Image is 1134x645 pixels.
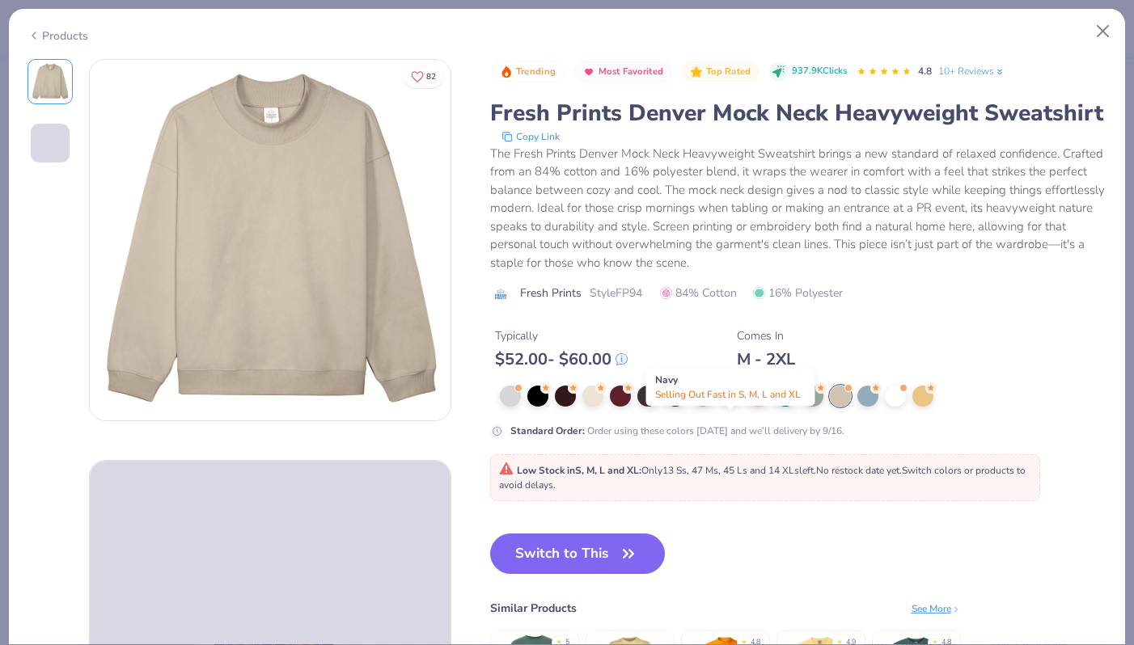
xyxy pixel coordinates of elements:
div: ★ [836,637,843,643]
strong: Standard Order : [510,424,585,437]
button: Badge Button [574,61,672,82]
div: $ 52.00 - $ 60.00 [495,349,628,369]
div: ★ [556,637,562,643]
span: 84% Cotton [660,285,737,301]
div: Typically [495,327,628,344]
img: Front [90,60,451,420]
span: Style FP94 [590,285,642,301]
img: Trending sort [500,65,513,78]
span: 4.8 [918,65,932,78]
div: See More [912,601,961,616]
div: 4.8 Stars [857,59,912,85]
div: M - 2XL [737,349,795,369]
a: 10+ Reviews [938,64,1005,78]
div: ★ [932,637,938,643]
span: 82 [426,73,436,81]
img: Most Favorited sort [582,65,595,78]
div: The Fresh Prints Denver Mock Neck Heavyweight Sweatshirt brings a new standard of relaxed confide... [490,145,1107,272]
button: Badge Button [682,61,760,82]
img: brand logo [490,288,512,301]
span: Only 13 Ss, 47 Ms, 45 Ls and 14 XLs left. Switch colors or products to avoid delays. [499,464,1026,491]
img: Top Rated sort [690,65,703,78]
span: No restock date yet. [816,464,902,477]
div: Comes In [737,327,795,344]
img: Front [31,62,70,101]
div: Navy [646,369,815,406]
button: copy to clipboard [497,129,565,145]
button: Close [1088,16,1119,47]
span: Trending [516,67,556,76]
div: Products [28,27,88,44]
span: Most Favorited [599,67,663,76]
button: Switch to This [490,533,666,574]
div: Fresh Prints Denver Mock Neck Heavyweight Sweatshirt [490,98,1107,129]
span: 16% Polyester [753,285,843,301]
div: Order using these colors [DATE] and we’ll delivery by 9/16. [510,424,844,438]
div: ★ [741,637,747,643]
span: 937.9K Clicks [792,65,847,78]
span: Fresh Prints [520,285,582,301]
button: Badge Button [492,61,565,82]
strong: Low Stock in S, M, L and XL : [517,464,641,477]
button: Like [404,65,443,88]
div: Similar Products [490,600,577,617]
span: Top Rated [706,67,751,76]
span: Selling Out Fast in S, M, L and XL [655,388,801,401]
